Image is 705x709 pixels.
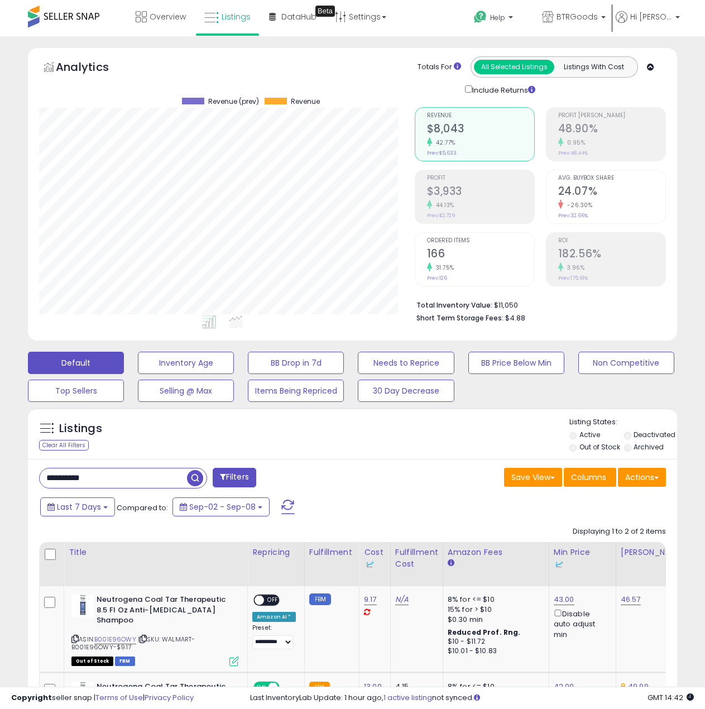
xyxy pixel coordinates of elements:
span: Columns [571,472,606,483]
span: Listings [222,11,251,22]
span: DataHub [281,11,316,22]
a: Help [465,2,532,36]
small: 31.75% [432,264,454,272]
span: 2025-09-16 14:42 GMT [648,692,694,703]
span: FBM [115,657,135,666]
button: BB Price Below Min [468,352,564,374]
small: Prev: 32.66% [558,212,588,219]
h2: 182.56% [558,247,665,262]
small: Prev: $5,633 [427,150,457,156]
small: Prev: $2,729 [427,212,455,219]
span: Revenue [427,113,534,119]
b: Total Inventory Value: [416,300,492,310]
span: Ordered Items [427,238,534,244]
span: ROI [558,238,665,244]
div: $0.30 min [448,615,540,625]
div: $10.01 - $10.83 [448,646,540,656]
a: 9.17 [364,594,377,605]
label: Deactivated [634,430,675,439]
div: Min Price [554,547,611,570]
div: [PERSON_NAME] [621,547,687,558]
div: Amazon AI * [252,612,296,622]
button: Top Sellers [28,380,124,402]
h2: $3,933 [427,185,534,200]
small: Amazon Fees. [448,558,454,568]
div: Preset: [252,624,296,649]
small: 42.77% [432,138,455,147]
span: Sep-02 - Sep-08 [189,501,256,512]
div: Cost [364,547,386,570]
button: Listings With Cost [554,60,634,74]
button: Non Competitive [578,352,674,374]
div: Displaying 1 to 2 of 2 items [573,526,666,537]
button: Needs to Reprice [358,352,454,374]
li: $11,050 [416,298,658,311]
button: Save View [504,468,562,487]
div: Repricing [252,547,300,558]
div: 15% for > $10 [448,605,540,615]
p: Listing States: [569,417,677,428]
span: All listings that are currently out of stock and unavailable for purchase on Amazon [71,657,113,666]
small: 0.95% [563,138,586,147]
a: 46.57 [621,594,641,605]
div: Totals For [418,62,461,73]
label: Out of Stock [579,442,620,452]
button: Items Being Repriced [248,380,344,402]
small: 3.96% [563,264,585,272]
span: Revenue [291,98,320,106]
span: BTRGoods [557,11,598,22]
button: Actions [618,468,666,487]
span: OFF [264,596,282,605]
button: BB Drop in 7d [248,352,344,374]
div: Clear All Filters [39,440,89,451]
span: Hi [PERSON_NAME] [630,11,672,22]
span: Compared to: [117,502,168,513]
div: Tooltip anchor [315,6,335,17]
span: Last 7 Days [57,501,101,512]
div: Amazon Fees [448,547,544,558]
a: N/A [395,594,409,605]
div: Some or all of the values in this column are provided from Inventory Lab. [554,558,611,570]
div: Disable auto adjust min [554,607,607,640]
a: Hi [PERSON_NAME] [616,11,680,36]
label: Archived [634,442,664,452]
i: Get Help [473,10,487,24]
span: Avg. Buybox Share [558,175,665,181]
span: Profit [PERSON_NAME] [558,113,665,119]
img: InventoryLab Logo [554,559,565,570]
button: All Selected Listings [474,60,554,74]
button: Inventory Age [138,352,234,374]
label: Active [579,430,600,439]
button: Last 7 Days [40,497,115,516]
span: Revenue (prev) [208,98,259,106]
a: B001E96OWY [94,635,136,644]
span: Profit [427,175,534,181]
span: Help [490,13,505,22]
button: Default [28,352,124,374]
h2: 166 [427,247,534,262]
img: 31C3qbSA63L._SL40_.jpg [71,595,94,617]
img: InventoryLab Logo [364,559,375,570]
button: Selling @ Max [138,380,234,402]
a: 43.00 [554,594,574,605]
div: Fulfillment Cost [395,547,438,570]
div: $10 - $11.72 [448,637,540,646]
div: Title [69,547,243,558]
span: $4.88 [505,313,525,323]
a: 1 active listing [383,692,432,703]
small: Prev: 175.61% [558,275,588,281]
small: 44.13% [432,201,454,209]
h5: Analytics [56,59,131,78]
h2: 24.07% [558,185,665,200]
small: Prev: 126 [427,275,447,281]
b: Neutrogena Coal Tar Therapeutic 8.5 Fl Oz Anti-[MEDICAL_DATA] Shampoo [97,595,232,629]
b: Short Term Storage Fees: [416,313,503,323]
div: Last InventoryLab Update: 1 hour ago, not synced. [250,693,694,703]
div: ASIN: [71,595,239,665]
small: -26.30% [563,201,593,209]
div: Fulfillment [309,547,354,558]
h2: $8,043 [427,122,534,137]
a: Terms of Use [95,692,143,703]
div: Some or all of the values in this column are provided from Inventory Lab. [364,558,386,570]
b: Reduced Prof. Rng. [448,627,521,637]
